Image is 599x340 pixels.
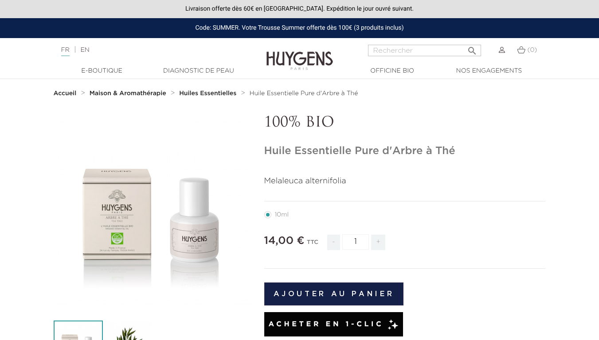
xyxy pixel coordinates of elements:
a: FR [61,47,70,56]
i:  [467,43,478,54]
span: + [371,235,385,250]
button: Ajouter au panier [264,282,404,305]
label: 10ml [264,211,299,218]
a: Accueil [54,90,78,97]
a: Huile Essentielle Pure d'Arbre à Thé [250,90,358,97]
a: Officine Bio [348,66,437,76]
h1: Huile Essentielle Pure d'Arbre à Thé [264,145,546,158]
a: Maison & Aromathérapie [90,90,168,97]
input: Quantité [342,234,369,250]
a: Huiles Essentielles [179,90,239,97]
span: (0) [527,47,537,53]
div: | [57,45,243,55]
img: Huygens [266,37,333,71]
span: 14,00 € [264,236,305,246]
div: TTC [307,233,318,257]
a: EN [80,47,89,53]
a: Diagnostic de peau [154,66,243,76]
a: E-Boutique [58,66,146,76]
button:  [464,42,480,54]
strong: Huiles Essentielles [179,90,236,97]
p: 100% BIO [264,115,546,131]
strong: Maison & Aromathérapie [90,90,166,97]
input: Rechercher [368,45,481,56]
a: Nos engagements [445,66,533,76]
p: Melaleuca alternifolia [264,175,546,187]
span: - [327,235,340,250]
strong: Accueil [54,90,77,97]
